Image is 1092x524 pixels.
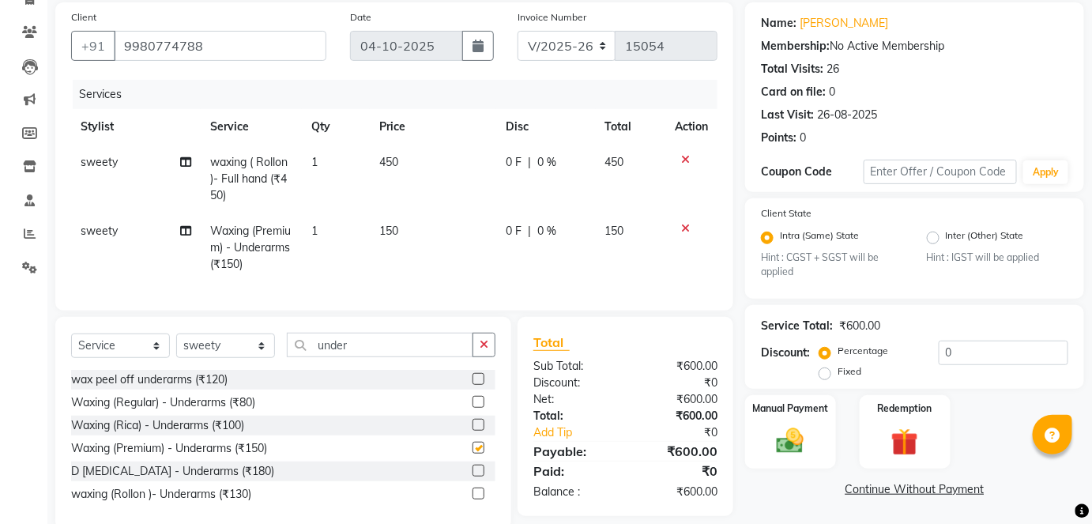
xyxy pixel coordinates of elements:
[605,155,624,169] span: 450
[800,130,806,146] div: 0
[71,10,96,25] label: Client
[379,224,398,238] span: 150
[522,424,642,441] a: Add Tip
[829,84,835,100] div: 0
[665,109,717,145] th: Action
[878,401,932,416] label: Redemption
[302,109,369,145] th: Qty
[528,154,531,171] span: |
[605,224,624,238] span: 150
[506,223,522,239] span: 0 F
[883,425,927,459] img: _gift.svg
[522,391,626,408] div: Net:
[73,80,729,109] div: Services
[114,31,326,61] input: Search by Name/Mobile/Email/Code
[528,223,531,239] span: |
[71,417,244,434] div: Waxing (Rica) - Underarms (₹100)
[768,425,812,457] img: _cash.svg
[81,224,118,238] span: sweety
[71,371,228,388] div: wax peel off underarms (₹120)
[625,484,729,500] div: ₹600.00
[71,486,251,503] div: waxing (Rollon )- Underarms (₹130)
[311,224,318,238] span: 1
[537,154,556,171] span: 0 %
[287,333,473,357] input: Search or Scan
[1023,160,1068,184] button: Apply
[761,84,826,100] div: Card on file:
[625,375,729,391] div: ₹0
[800,15,888,32] a: [PERSON_NAME]
[311,155,318,169] span: 1
[761,38,1068,55] div: No Active Membership
[71,109,201,145] th: Stylist
[642,424,729,441] div: ₹0
[201,109,302,145] th: Service
[506,154,522,171] span: 0 F
[752,401,828,416] label: Manual Payment
[827,61,839,77] div: 26
[761,15,796,32] div: Name:
[496,109,596,145] th: Disc
[780,228,859,247] label: Intra (Same) State
[71,31,115,61] button: +91
[761,345,810,361] div: Discount:
[946,228,1024,247] label: Inter (Other) State
[71,440,267,457] div: Waxing (Premium) - Underarms (₹150)
[596,109,665,145] th: Total
[522,375,626,391] div: Discount:
[927,251,1069,265] small: Hint : IGST will be applied
[761,107,814,123] div: Last Visit:
[537,223,556,239] span: 0 %
[533,334,570,351] span: Total
[838,364,861,379] label: Fixed
[71,463,274,480] div: D [MEDICAL_DATA] - Underarms (₹180)
[761,206,811,221] label: Client State
[761,61,823,77] div: Total Visits:
[839,318,880,334] div: ₹600.00
[379,155,398,169] span: 450
[71,394,255,411] div: Waxing (Regular) - Underarms (₹80)
[522,462,626,481] div: Paid:
[370,109,496,145] th: Price
[625,462,729,481] div: ₹0
[761,251,903,280] small: Hint : CGST + SGST will be applied
[761,38,830,55] div: Membership:
[350,10,371,25] label: Date
[210,155,288,202] span: waxing ( Rollon )- Full hand (₹450)
[761,130,796,146] div: Points:
[522,442,626,461] div: Payable:
[518,10,586,25] label: Invoice Number
[81,155,118,169] span: sweety
[625,391,729,408] div: ₹600.00
[864,160,1018,184] input: Enter Offer / Coupon Code
[210,224,291,271] span: Waxing (Premium) - Underarms (₹150)
[522,358,626,375] div: Sub Total:
[817,107,877,123] div: 26-08-2025
[522,484,626,500] div: Balance :
[761,318,833,334] div: Service Total:
[748,481,1081,498] a: Continue Without Payment
[625,358,729,375] div: ₹600.00
[838,344,888,358] label: Percentage
[761,164,864,180] div: Coupon Code
[625,442,729,461] div: ₹600.00
[522,408,626,424] div: Total:
[625,408,729,424] div: ₹600.00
